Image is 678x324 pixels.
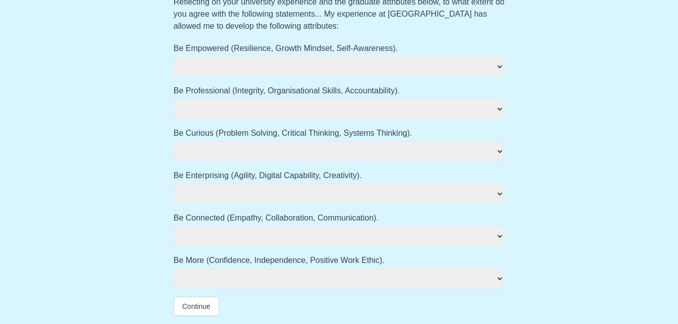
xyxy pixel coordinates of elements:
[174,127,505,139] label: Be Curious (Problem Solving, Critical Thinking, Systems Thinking).
[174,297,219,316] button: Continue
[174,85,505,97] label: Be Professional (Integrity, Organisational Skills, Accountability).
[174,170,505,182] label: Be Enterprising (Agility, Digital Capability, Creativity).
[174,254,505,266] label: Be More (Confidence, Independence, Positive Work Ethic).
[174,212,505,224] label: Be Connected (Empathy, Collaboration, Communication).
[174,42,505,55] label: Be Empowered (Resilience, Growth Mindset, Self-Awareness).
